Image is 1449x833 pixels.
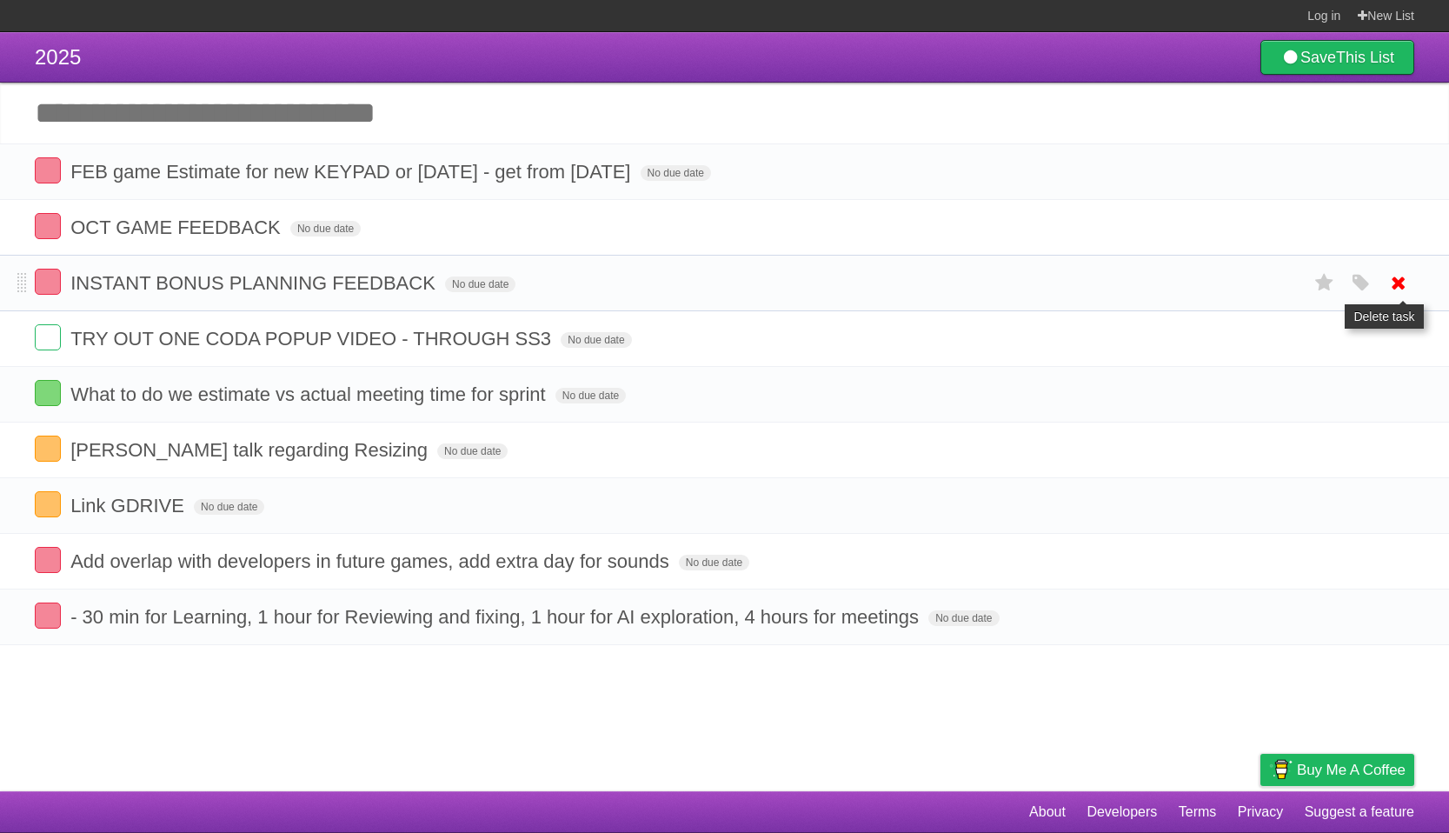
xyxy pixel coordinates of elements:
[70,383,550,405] span: What to do we estimate vs actual meeting time for sprint
[35,603,61,629] label: Done
[70,217,285,238] span: OCT GAME FEEDBACK
[35,380,61,406] label: Done
[1308,269,1341,297] label: Star task
[70,439,432,461] span: [PERSON_NAME] talk regarding Resizing
[35,213,61,239] label: Done
[35,491,61,517] label: Done
[641,165,711,181] span: No due date
[1260,40,1414,75] a: SaveThis List
[70,328,555,350] span: TRY OUT ONE CODA POPUP VIDEO - THROUGH SS3
[194,499,264,515] span: No due date
[1269,755,1293,784] img: Buy me a coffee
[561,332,631,348] span: No due date
[35,157,61,183] label: Done
[70,550,674,572] span: Add overlap with developers in future games, add extra day for sounds
[1179,796,1217,829] a: Terms
[555,388,626,403] span: No due date
[1029,796,1066,829] a: About
[1238,796,1283,829] a: Privacy
[1336,49,1394,66] b: This List
[35,269,61,295] label: Done
[928,610,999,626] span: No due date
[1087,796,1157,829] a: Developers
[445,277,515,292] span: No due date
[35,45,81,69] span: 2025
[437,443,508,459] span: No due date
[70,272,440,294] span: INSTANT BONUS PLANNING FEEDBACK
[1305,796,1414,829] a: Suggest a feature
[1297,755,1406,785] span: Buy me a coffee
[70,495,189,516] span: Link GDRIVE
[35,547,61,573] label: Done
[35,324,61,350] label: Done
[679,555,749,570] span: No due date
[1260,754,1414,786] a: Buy me a coffee
[70,161,635,183] span: FEB game Estimate for new KEYPAD or [DATE] - get from [DATE]
[70,606,923,628] span: - 30 min for Learning, 1 hour for Reviewing and fixing, 1 hour for AI exploration, 4 hours for me...
[290,221,361,237] span: No due date
[35,436,61,462] label: Done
